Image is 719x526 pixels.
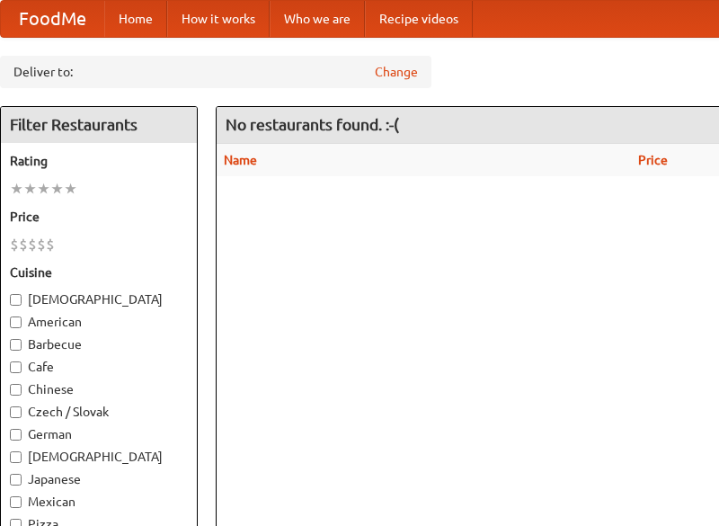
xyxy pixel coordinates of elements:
[365,1,473,37] a: Recipe videos
[10,451,22,463] input: [DEMOGRAPHIC_DATA]
[104,1,167,37] a: Home
[10,290,188,308] label: [DEMOGRAPHIC_DATA]
[10,403,188,421] label: Czech / Slovak
[28,235,37,254] li: $
[10,380,188,398] label: Chinese
[10,448,188,466] label: [DEMOGRAPHIC_DATA]
[10,496,22,508] input: Mexican
[270,1,365,37] a: Who we are
[23,179,37,199] li: ★
[10,294,22,306] input: [DEMOGRAPHIC_DATA]
[1,107,197,143] h4: Filter Restaurants
[10,335,188,353] label: Barbecue
[226,116,399,133] ng-pluralize: No restaurants found. :-(
[10,474,22,486] input: Japanese
[10,152,188,170] h5: Rating
[10,316,22,328] input: American
[167,1,270,37] a: How it works
[37,179,50,199] li: ★
[64,179,77,199] li: ★
[10,358,188,376] label: Cafe
[224,153,257,167] a: Name
[1,1,104,37] a: FoodMe
[638,153,668,167] a: Price
[10,179,23,199] li: ★
[50,179,64,199] li: ★
[10,263,188,281] h5: Cuisine
[10,384,22,396] input: Chinese
[10,339,22,351] input: Barbecue
[10,361,22,373] input: Cafe
[10,406,22,418] input: Czech / Slovak
[19,235,28,254] li: $
[375,63,418,81] a: Change
[10,425,188,443] label: German
[37,235,46,254] li: $
[10,493,188,511] label: Mexican
[10,470,188,488] label: Japanese
[10,313,188,331] label: American
[10,208,188,226] h5: Price
[10,235,19,254] li: $
[10,429,22,441] input: German
[46,235,55,254] li: $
